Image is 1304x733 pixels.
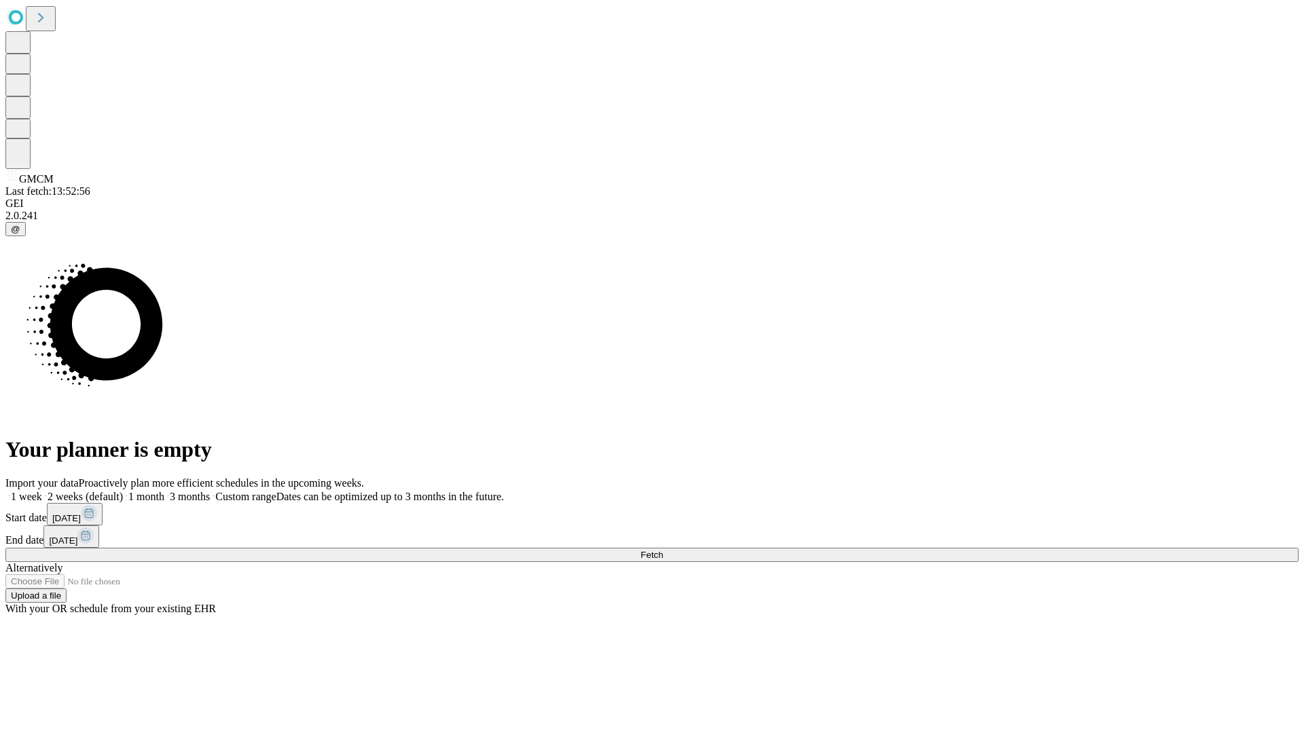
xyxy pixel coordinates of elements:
[170,491,210,502] span: 3 months
[5,525,1299,548] div: End date
[5,548,1299,562] button: Fetch
[47,503,103,525] button: [DATE]
[5,603,216,614] span: With your OR schedule from your existing EHR
[5,477,79,489] span: Import your data
[11,491,42,502] span: 1 week
[640,550,663,560] span: Fetch
[49,535,77,546] span: [DATE]
[79,477,364,489] span: Proactively plan more efficient schedules in the upcoming weeks.
[19,173,54,185] span: GMCM
[43,525,99,548] button: [DATE]
[52,513,81,523] span: [DATE]
[215,491,276,502] span: Custom range
[128,491,164,502] span: 1 month
[5,562,62,574] span: Alternatively
[5,588,67,603] button: Upload a file
[5,185,90,197] span: Last fetch: 13:52:56
[5,198,1299,210] div: GEI
[5,503,1299,525] div: Start date
[5,222,26,236] button: @
[276,491,504,502] span: Dates can be optimized up to 3 months in the future.
[11,224,20,234] span: @
[5,210,1299,222] div: 2.0.241
[48,491,123,502] span: 2 weeks (default)
[5,437,1299,462] h1: Your planner is empty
